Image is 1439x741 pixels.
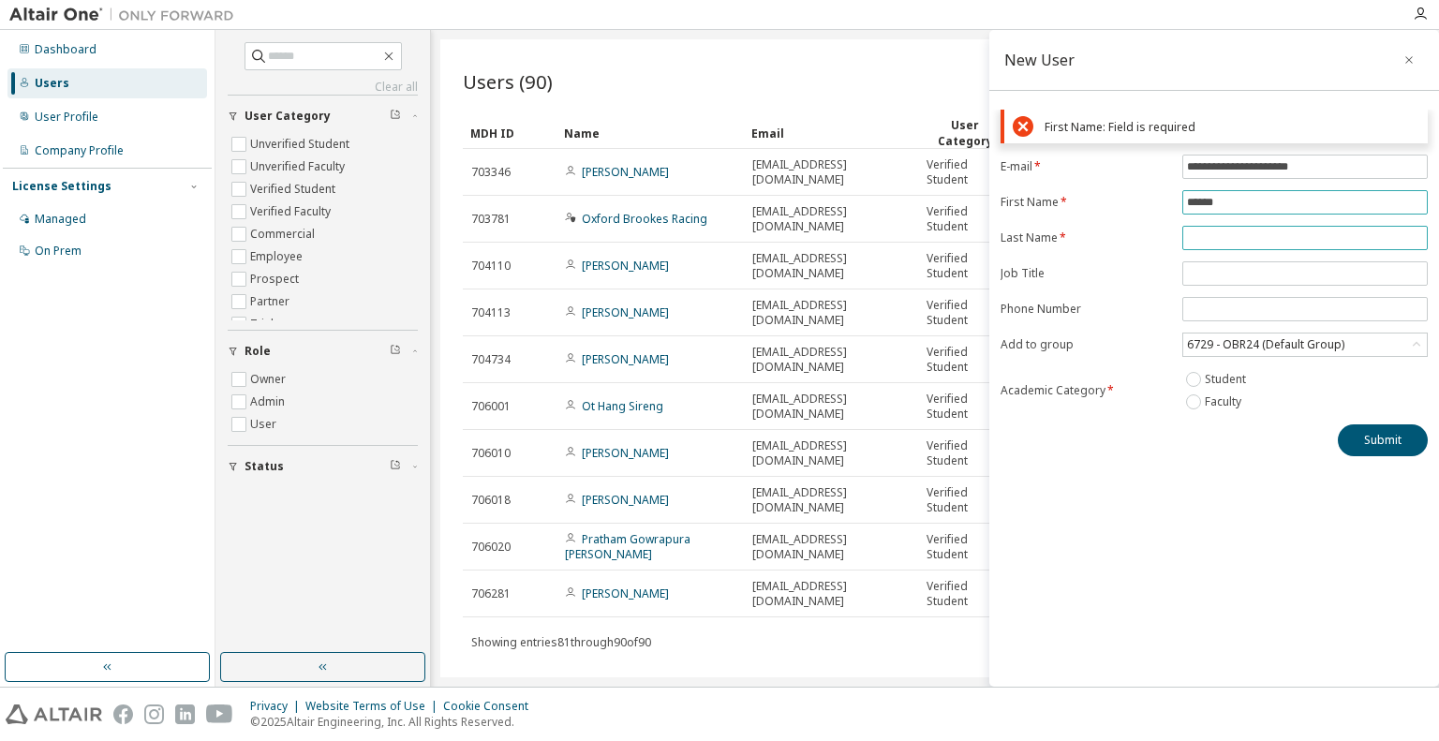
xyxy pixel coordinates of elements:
label: Commercial [250,223,319,245]
span: Clear filter [390,459,401,474]
span: Verified Student [927,392,1003,422]
span: Users (90) [463,68,553,95]
span: 703781 [471,212,511,227]
span: [EMAIL_ADDRESS][DOMAIN_NAME] [752,579,910,609]
div: On Prem [35,244,82,259]
div: Users [35,76,69,91]
span: Clear filter [390,344,401,359]
span: Showing entries 81 through 90 of 90 [471,634,651,650]
span: Verified Student [927,251,1003,281]
img: instagram.svg [144,704,164,724]
div: Privacy [250,699,305,714]
div: Email [751,118,911,148]
img: Altair One [9,6,244,24]
div: MDH ID [470,118,549,148]
span: User Category [245,109,331,124]
span: [EMAIL_ADDRESS][DOMAIN_NAME] [752,157,910,187]
a: Clear all [228,80,418,95]
label: E-mail [1001,159,1171,174]
span: Verified Student [927,298,1003,328]
span: 706020 [471,540,511,555]
span: Verified Student [927,204,1003,234]
a: [PERSON_NAME] [582,351,669,367]
span: [EMAIL_ADDRESS][DOMAIN_NAME] [752,251,910,281]
span: 706281 [471,586,511,601]
label: Unverified Faculty [250,156,349,178]
button: Role [228,331,418,372]
span: 704110 [471,259,511,274]
div: Dashboard [35,42,96,57]
span: Verified Student [927,485,1003,515]
label: Academic Category [1001,383,1171,398]
label: Unverified Student [250,133,353,156]
a: [PERSON_NAME] [582,258,669,274]
label: Owner [250,368,289,391]
div: Cookie Consent [443,699,540,714]
p: © 2025 Altair Engineering, Inc. All Rights Reserved. [250,714,540,730]
div: Website Terms of Use [305,699,443,714]
span: [EMAIL_ADDRESS][DOMAIN_NAME] [752,438,910,468]
span: [EMAIL_ADDRESS][DOMAIN_NAME] [752,392,910,422]
span: [EMAIL_ADDRESS][DOMAIN_NAME] [752,298,910,328]
a: [PERSON_NAME] [582,164,669,180]
a: [PERSON_NAME] [582,304,669,320]
span: 706001 [471,399,511,414]
span: Status [245,459,284,474]
a: Pratham Gowrapura [PERSON_NAME] [565,531,690,562]
label: Employee [250,245,306,268]
img: linkedin.svg [175,704,195,724]
label: Trial [250,313,277,335]
label: User [250,413,280,436]
a: [PERSON_NAME] [582,445,669,461]
label: Faculty [1205,391,1245,413]
span: [EMAIL_ADDRESS][DOMAIN_NAME] [752,345,910,375]
span: 704113 [471,305,511,320]
button: User Category [228,96,418,137]
span: Verified Student [927,532,1003,562]
div: 6729 - OBR24 (Default Group) [1184,334,1347,355]
span: Verified Student [927,438,1003,468]
div: 6729 - OBR24 (Default Group) [1183,333,1427,356]
div: Name [564,118,736,148]
span: 703346 [471,165,511,180]
label: Phone Number [1001,302,1171,317]
label: Last Name [1001,230,1171,245]
img: youtube.svg [206,704,233,724]
label: Add to group [1001,337,1171,352]
span: 706018 [471,493,511,508]
div: New User [1004,52,1075,67]
img: facebook.svg [113,704,133,724]
div: Company Profile [35,143,124,158]
span: Verified Student [927,345,1003,375]
div: License Settings [12,179,111,194]
label: Partner [250,290,293,313]
span: 704734 [471,352,511,367]
button: Submit [1338,424,1428,456]
span: 706010 [471,446,511,461]
button: Status [228,446,418,487]
span: [EMAIL_ADDRESS][DOMAIN_NAME] [752,485,910,515]
div: User Category [926,117,1004,149]
label: Student [1205,368,1250,391]
label: Job Title [1001,266,1171,281]
div: User Profile [35,110,98,125]
a: Oxford Brookes Racing [582,211,707,227]
span: Role [245,344,271,359]
label: Verified Student [250,178,339,200]
div: First Name: Field is required [1045,120,1419,134]
a: Ot Hang Sireng [582,398,663,414]
label: Admin [250,391,289,413]
span: [EMAIL_ADDRESS][DOMAIN_NAME] [752,204,910,234]
label: First Name [1001,195,1171,210]
div: Managed [35,212,86,227]
span: [EMAIL_ADDRESS][DOMAIN_NAME] [752,532,910,562]
span: Verified Student [927,579,1003,609]
a: [PERSON_NAME] [582,492,669,508]
label: Verified Faculty [250,200,334,223]
img: altair_logo.svg [6,704,102,724]
a: [PERSON_NAME] [582,585,669,601]
label: Prospect [250,268,303,290]
span: Clear filter [390,109,401,124]
span: Verified Student [927,157,1003,187]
